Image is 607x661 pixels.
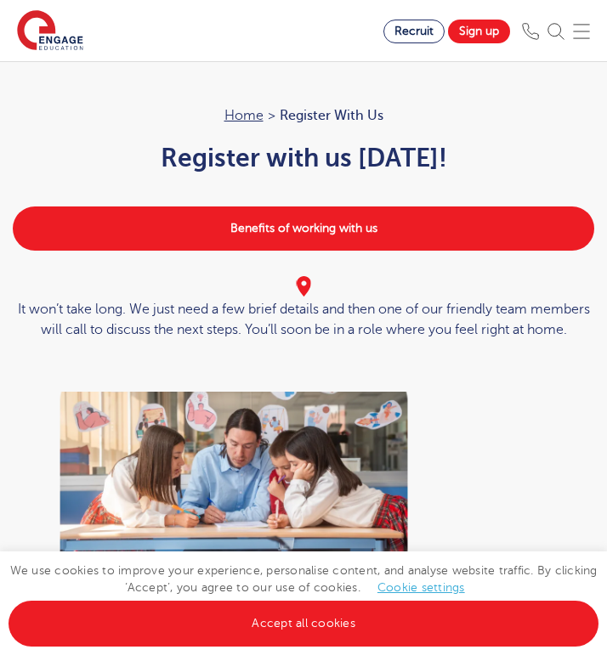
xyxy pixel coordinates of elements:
nav: breadcrumb [13,105,594,127]
img: Search [547,23,564,40]
span: Recruit [394,25,434,37]
img: Phone [522,23,539,40]
img: Engage Education [17,10,83,53]
a: Sign up [448,20,510,43]
span: > [268,108,275,123]
a: Accept all cookies [9,601,598,647]
span: Register with us [280,105,383,127]
span: We use cookies to improve your experience, personalise content, and analyse website traffic. By c... [9,564,598,630]
a: Home [224,108,264,123]
h1: Register with us [DATE]! [13,144,594,172]
a: Cookie settings [377,581,465,594]
a: Benefits of working with us [13,206,594,251]
div: It won’t take long. We just need a few brief details and then one of our friendly team members wi... [13,276,594,340]
a: Recruit [383,20,445,43]
img: Mobile Menu [573,23,590,40]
